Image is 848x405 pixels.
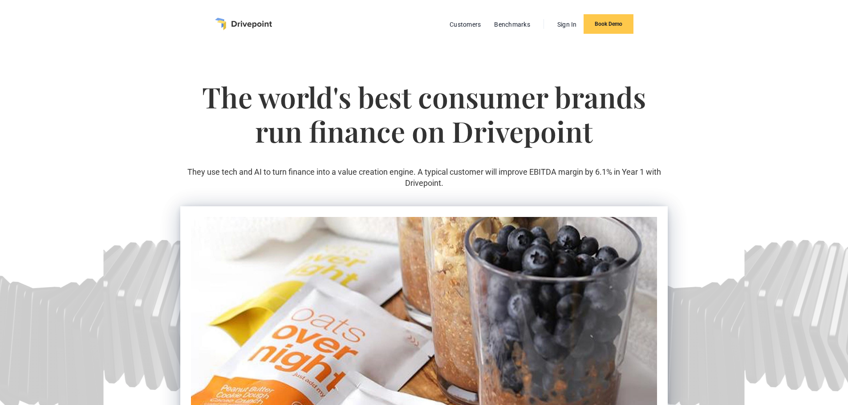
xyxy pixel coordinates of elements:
[445,19,485,30] a: Customers
[180,166,668,188] p: They use tech and AI to turn finance into a value creation engine. A typical customer will improv...
[215,18,272,30] a: home
[180,80,668,166] h1: The world's best consumer brands run finance on Drivepoint
[553,19,581,30] a: Sign In
[490,19,535,30] a: Benchmarks
[584,14,633,34] a: Book Demo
